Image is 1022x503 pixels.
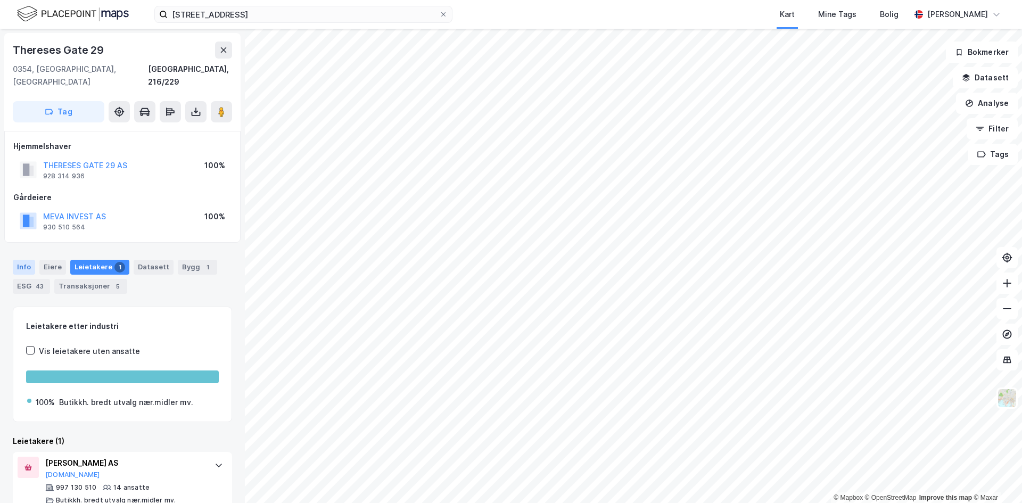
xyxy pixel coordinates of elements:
[17,5,129,23] img: logo.f888ab2527a4732fd821a326f86c7f29.svg
[43,172,85,180] div: 928 314 936
[45,471,100,479] button: [DOMAIN_NAME]
[919,494,972,501] a: Improve this map
[780,8,795,21] div: Kart
[13,63,148,88] div: 0354, [GEOGRAPHIC_DATA], [GEOGRAPHIC_DATA]
[13,435,232,448] div: Leietakere (1)
[13,260,35,275] div: Info
[13,279,50,294] div: ESG
[880,8,899,21] div: Bolig
[997,388,1017,408] img: Z
[45,457,204,469] div: [PERSON_NAME] AS
[13,42,106,59] div: Thereses Gate 29
[969,452,1022,503] iframe: Chat Widget
[13,101,104,122] button: Tag
[818,8,856,21] div: Mine Tags
[967,118,1018,139] button: Filter
[39,345,140,358] div: Vis leietakere uten ansatte
[956,93,1018,114] button: Analyse
[178,260,217,275] div: Bygg
[168,6,439,22] input: Søk på adresse, matrikkel, gårdeiere, leietakere eller personer
[204,210,225,223] div: 100%
[112,281,123,292] div: 5
[202,262,213,273] div: 1
[26,320,219,333] div: Leietakere etter industri
[927,8,988,21] div: [PERSON_NAME]
[834,494,863,501] a: Mapbox
[56,483,96,492] div: 997 130 510
[54,279,127,294] div: Transaksjoner
[148,63,232,88] div: [GEOGRAPHIC_DATA], 216/229
[113,483,150,492] div: 14 ansatte
[953,67,1018,88] button: Datasett
[36,396,55,409] div: 100%
[39,260,66,275] div: Eiere
[865,494,917,501] a: OpenStreetMap
[114,262,125,273] div: 1
[34,281,46,292] div: 43
[70,260,129,275] div: Leietakere
[946,42,1018,63] button: Bokmerker
[59,396,193,409] div: Butikkh. bredt utvalg nær.midler mv.
[204,159,225,172] div: 100%
[13,140,232,153] div: Hjemmelshaver
[13,191,232,204] div: Gårdeiere
[134,260,174,275] div: Datasett
[968,144,1018,165] button: Tags
[43,223,85,232] div: 930 510 564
